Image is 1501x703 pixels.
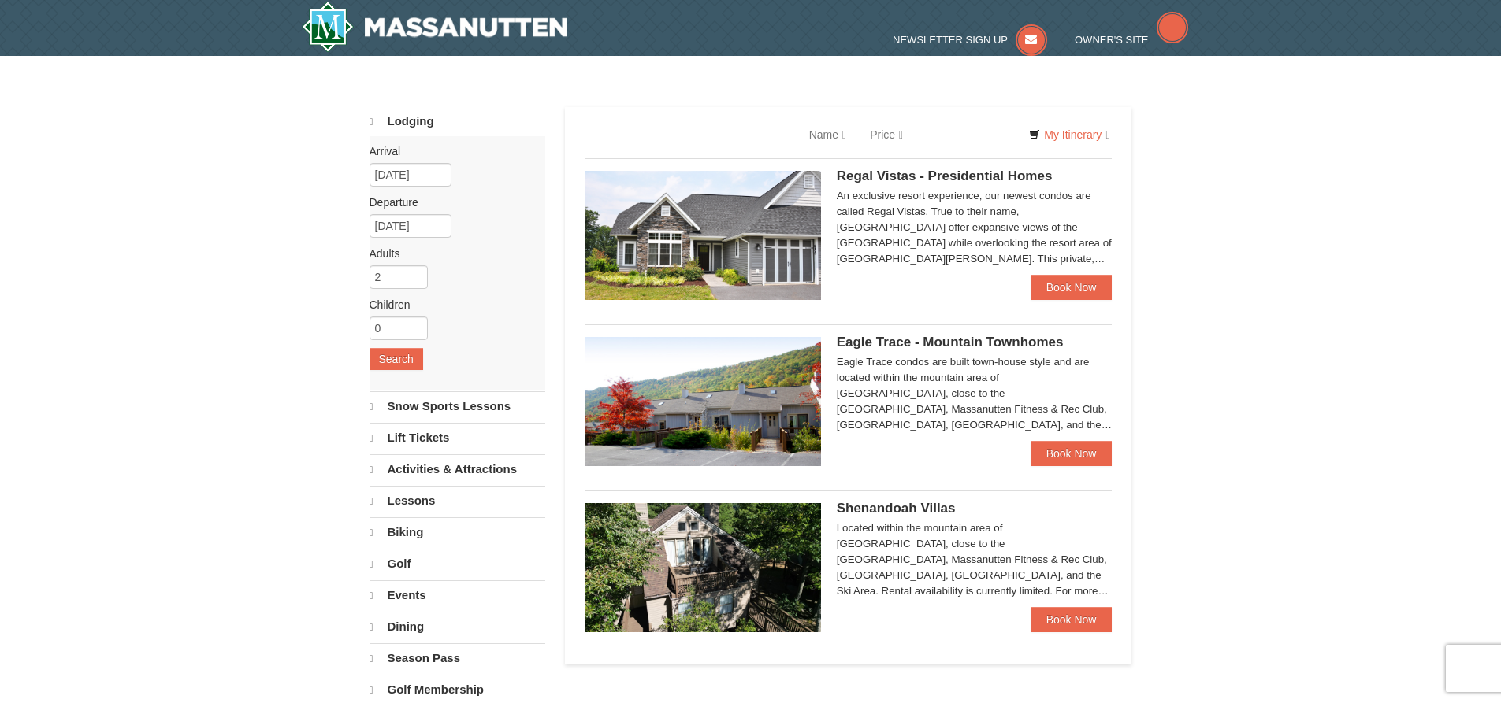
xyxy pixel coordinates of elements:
[370,107,545,136] a: Lodging
[1031,441,1113,466] a: Book Now
[797,119,858,150] a: Name
[370,143,533,159] label: Arrival
[585,171,821,300] img: 19218991-1-902409a9.jpg
[893,34,1047,46] a: Newsletter Sign Up
[370,454,545,484] a: Activities & Attractions
[370,423,545,453] a: Lift Tickets
[370,612,545,642] a: Dining
[370,643,545,673] a: Season Pass
[837,168,1053,183] span: Regal Vistas - Presidential Homes
[370,517,545,547] a: Biking
[585,337,821,466] img: 19218983-1-9b289e55.jpg
[302,2,568,52] img: Massanutten Resort Logo
[837,354,1113,433] div: Eagle Trace condos are built town-house style and are located within the mountain area of [GEOGRA...
[837,501,956,516] span: Shenandoah Villas
[837,188,1113,267] div: An exclusive resort experience, our newest condos are called Regal Vistas. True to their name, [G...
[370,391,545,421] a: Snow Sports Lessons
[1019,123,1120,146] a: My Itinerary
[370,549,545,579] a: Golf
[837,335,1064,350] span: Eagle Trace - Mountain Townhomes
[302,2,568,52] a: Massanutten Resort
[893,34,1008,46] span: Newsletter Sign Up
[370,348,423,370] button: Search
[585,503,821,632] img: 19219019-2-e70bf45f.jpg
[1075,34,1188,46] a: Owner's Site
[370,580,545,610] a: Events
[858,119,915,150] a: Price
[370,194,533,210] label: Departure
[370,246,533,261] label: Adults
[1031,275,1113,300] a: Book Now
[1075,34,1149,46] span: Owner's Site
[837,520,1113,599] div: Located within the mountain area of [GEOGRAPHIC_DATA], close to the [GEOGRAPHIC_DATA], Massanutte...
[1031,607,1113,632] a: Book Now
[370,486,545,516] a: Lessons
[370,297,533,313] label: Children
